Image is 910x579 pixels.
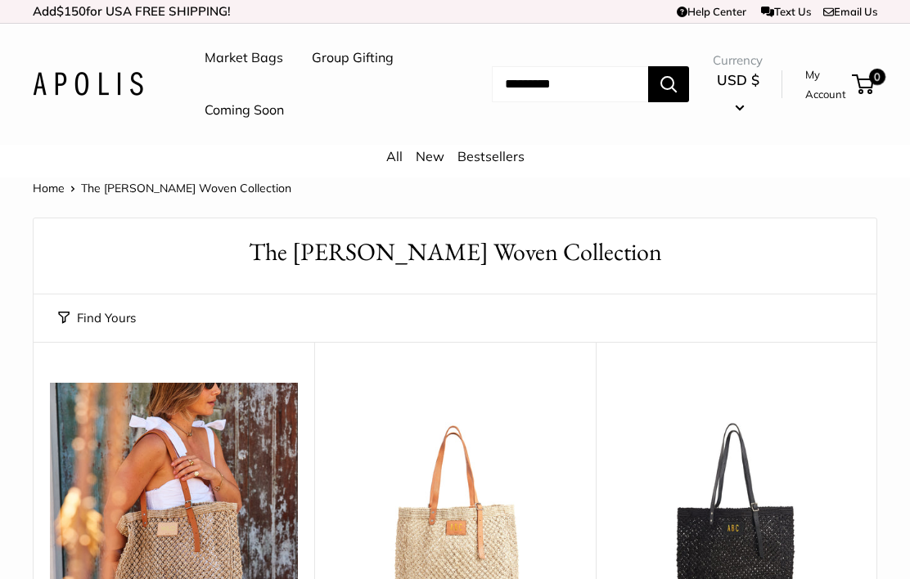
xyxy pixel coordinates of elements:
a: All [386,148,403,164]
a: Email Us [823,5,877,18]
a: Coming Soon [205,98,284,123]
span: Currency [713,49,763,72]
img: Apolis [33,72,143,96]
a: Market Bags [205,46,283,70]
input: Search... [492,66,648,102]
a: Help Center [677,5,746,18]
a: Text Us [761,5,811,18]
a: Group Gifting [312,46,394,70]
nav: Breadcrumb [33,177,291,199]
button: Search [648,66,689,102]
a: Home [33,181,65,195]
span: $150 [56,3,86,19]
a: My Account [805,65,846,105]
h1: The [PERSON_NAME] Woven Collection [58,235,852,270]
a: Bestsellers [457,148,525,164]
a: 0 [854,74,874,94]
span: 0 [869,69,885,85]
span: The [PERSON_NAME] Woven Collection [81,181,291,195]
a: New [416,148,444,164]
button: Find Yours [58,307,136,330]
span: USD $ [717,71,759,88]
button: USD $ [713,67,763,119]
